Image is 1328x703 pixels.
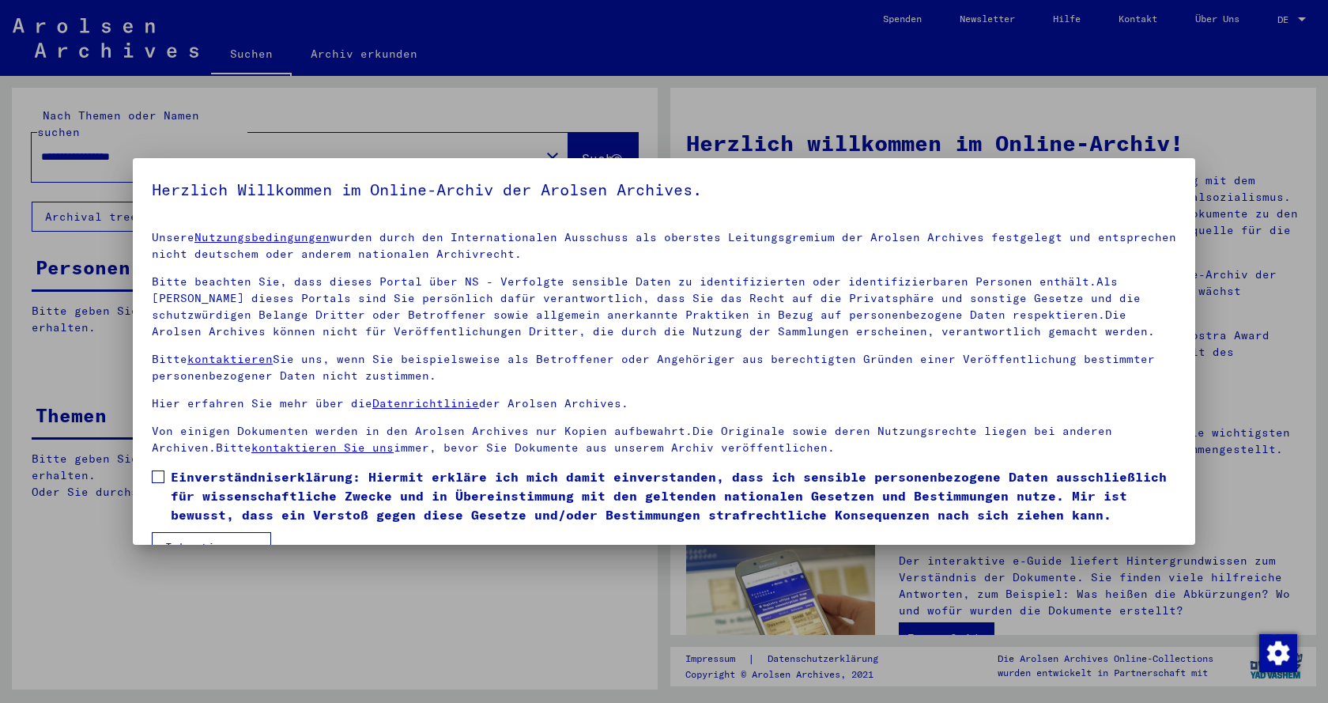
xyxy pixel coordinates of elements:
span: Einverständniserklärung: Hiermit erkläre ich mich damit einverstanden, dass ich sensible personen... [171,467,1176,524]
a: Datenrichtlinie [372,396,479,410]
h5: Herzlich Willkommen im Online-Archiv der Arolsen Archives. [152,177,1176,202]
button: Ich stimme zu [152,532,271,562]
a: kontaktieren Sie uns [251,440,394,455]
p: Bitte Sie uns, wenn Sie beispielsweise als Betroffener oder Angehöriger aus berechtigten Gründen ... [152,351,1176,384]
img: Zustimmung ändern [1259,634,1297,672]
p: Bitte beachten Sie, dass dieses Portal über NS - Verfolgte sensible Daten zu identifizierten oder... [152,274,1176,340]
a: kontaktieren [187,352,273,366]
p: Hier erfahren Sie mehr über die der Arolsen Archives. [152,395,1176,412]
p: Unsere wurden durch den Internationalen Ausschuss als oberstes Leitungsgremium der Arolsen Archiv... [152,229,1176,263]
p: Von einigen Dokumenten werden in den Arolsen Archives nur Kopien aufbewahrt.Die Originale sowie d... [152,423,1176,456]
a: Nutzungsbedingungen [194,230,330,244]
